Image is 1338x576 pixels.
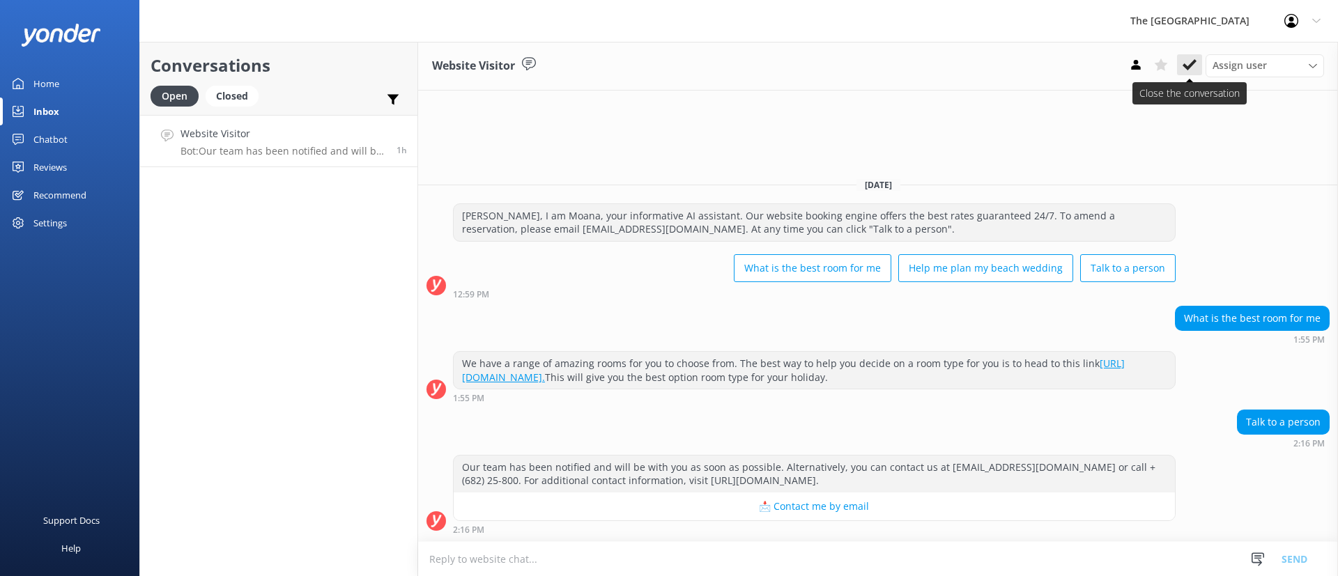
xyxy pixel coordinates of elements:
img: yonder-white-logo.png [21,24,101,47]
div: Assign User [1206,54,1324,77]
span: [DATE] [856,179,900,191]
h2: Conversations [151,52,407,79]
div: Talk to a person [1238,410,1329,434]
div: Closed [206,86,259,107]
span: Assign user [1213,58,1267,73]
a: Website VisitorBot:Our team has been notified and will be with you as soon as possible. Alternati... [140,115,417,167]
div: We have a range of amazing rooms for you to choose from. The best way to help you decide on a roo... [454,352,1175,389]
div: Aug 20 2025 01:55pm (UTC -10:00) Pacific/Honolulu [453,393,1176,403]
span: Aug 20 2025 02:16pm (UTC -10:00) Pacific/Honolulu [397,144,407,156]
div: Our team has been notified and will be with you as soon as possible. Alternatively, you can conta... [454,456,1175,492]
button: Talk to a person [1080,254,1176,282]
div: Aug 20 2025 02:16pm (UTC -10:00) Pacific/Honolulu [453,524,1176,534]
a: [URL][DOMAIN_NAME]. [462,357,1125,384]
strong: 1:55 PM [1293,336,1325,344]
strong: 2:16 PM [1293,439,1325,448]
div: Aug 20 2025 12:59pm (UTC -10:00) Pacific/Honolulu [453,289,1176,299]
button: What is the best room for me [734,254,891,282]
h4: Website Visitor [180,126,386,141]
h3: Website Visitor [432,57,515,75]
div: Home [33,70,59,98]
div: What is the best room for me [1176,306,1329,330]
div: [PERSON_NAME], I am Moana, your informative AI assistant. Our website booking engine offers the b... [454,204,1175,241]
button: 📩 Contact me by email [454,492,1175,520]
div: Inbox [33,98,59,125]
strong: 2:16 PM [453,526,484,534]
p: Bot: Our team has been notified and will be with you as soon as possible. Alternatively, you can ... [180,145,386,157]
a: Closed [206,88,266,103]
div: Settings [33,209,67,237]
div: Chatbot [33,125,68,153]
strong: 1:55 PM [453,394,484,403]
div: Support Docs [43,506,100,534]
strong: 12:59 PM [453,290,489,299]
div: Help [61,534,81,562]
button: Help me plan my beach wedding [898,254,1073,282]
div: Aug 20 2025 01:55pm (UTC -10:00) Pacific/Honolulu [1175,334,1330,344]
a: Open [151,88,206,103]
div: Reviews [33,153,67,181]
div: Open [151,86,199,107]
div: Aug 20 2025 02:16pm (UTC -10:00) Pacific/Honolulu [1237,438,1330,448]
div: Recommend [33,181,86,209]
